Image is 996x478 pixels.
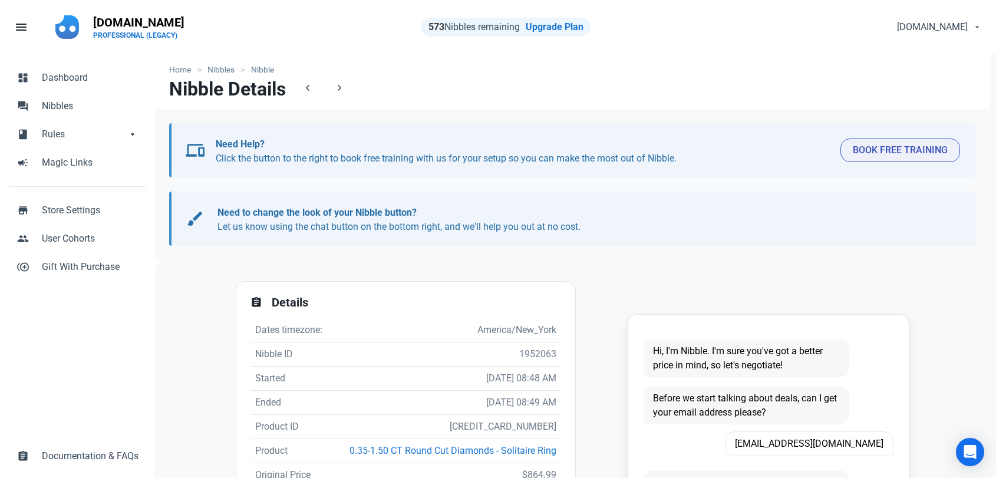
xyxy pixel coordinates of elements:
span: Book Free Training [853,143,948,157]
span: forum [17,99,29,111]
b: Need to change the look of your Nibble button? [217,207,417,218]
a: peopleUser Cohorts [9,225,146,253]
a: campaignMagic Links [9,149,146,177]
td: Product ID [250,415,342,439]
a: bookRulesarrow_drop_down [9,120,146,149]
p: Let us know using the chat button on the bottom right, and we'll help you out at no cost. [217,206,948,234]
button: Book Free Training [840,139,960,162]
td: America/New_York [342,318,561,342]
span: chevron_left [302,82,314,94]
span: devices [186,141,205,160]
td: [CREDIT_CARD_NUMBER] [342,415,561,439]
span: Hi, I'm Nibble. I'm sure you've got a better price in mind, so let's negotiate! [644,339,849,377]
span: chevron_right [334,82,345,94]
span: control_point_duplicate [17,260,29,272]
p: PROFESSIONAL (LEGACY) [93,31,184,40]
strong: 573 [428,21,444,32]
button: [DOMAIN_NAME] [887,15,989,39]
span: Documentation & FAQs [42,449,138,463]
span: assignment [17,449,29,461]
nav: breadcrumbs [155,54,990,78]
span: store [17,203,29,215]
a: Upgrade Plan [526,21,583,32]
a: forumNibbles [9,92,146,120]
span: Nibbles remaining [428,21,520,32]
span: assignment [250,296,262,308]
span: people [17,232,29,243]
span: arrow_drop_down [127,127,138,139]
a: assignmentDocumentation & FAQs [9,442,146,470]
span: campaign [17,156,29,167]
span: Rules [42,127,127,141]
span: dashboard [17,71,29,83]
span: brush [186,209,205,228]
b: Need Help? [216,139,265,150]
a: storeStore Settings [9,196,146,225]
td: Product [250,439,342,463]
span: Store Settings [42,203,138,217]
h1: Nibble Details [169,78,286,100]
h2: Details [272,296,561,309]
a: 0.35-1.50 CT Round Cut Diamonds - Solitaire Ring [349,445,556,456]
td: 1952063 [342,342,561,367]
td: Started [250,367,342,391]
a: control_point_duplicateGift With Purchase [9,253,146,281]
span: [EMAIL_ADDRESS][DOMAIN_NAME] [725,431,893,456]
a: Nibbles [202,64,241,76]
p: [DOMAIN_NAME] [93,14,184,31]
a: Home [169,64,197,76]
span: Nibbles [42,99,138,113]
span: Magic Links [42,156,138,170]
td: [DATE] 08:48 AM [342,367,561,391]
span: Gift With Purchase [42,260,138,274]
span: book [17,127,29,139]
p: Click the button to the right to book free training with us for your setup so you can make the mo... [216,137,832,166]
td: Nibble ID [250,342,342,367]
td: Ended [250,391,342,415]
a: [DOMAIN_NAME]PROFESSIONAL (LEGACY) [86,9,192,45]
a: dashboardDashboard [9,64,146,92]
span: menu [14,20,28,34]
td: Dates timezone: [250,318,342,342]
span: User Cohorts [42,232,138,246]
td: [DATE] 08:49 AM [342,391,561,415]
a: chevron_right [325,78,354,99]
span: Dashboard [42,71,138,85]
a: chevron_left [293,78,322,99]
span: [DOMAIN_NAME] [897,20,968,34]
span: Before we start talking about deals, can I get your email address please? [644,387,849,424]
div: Open Intercom Messenger [956,438,984,466]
